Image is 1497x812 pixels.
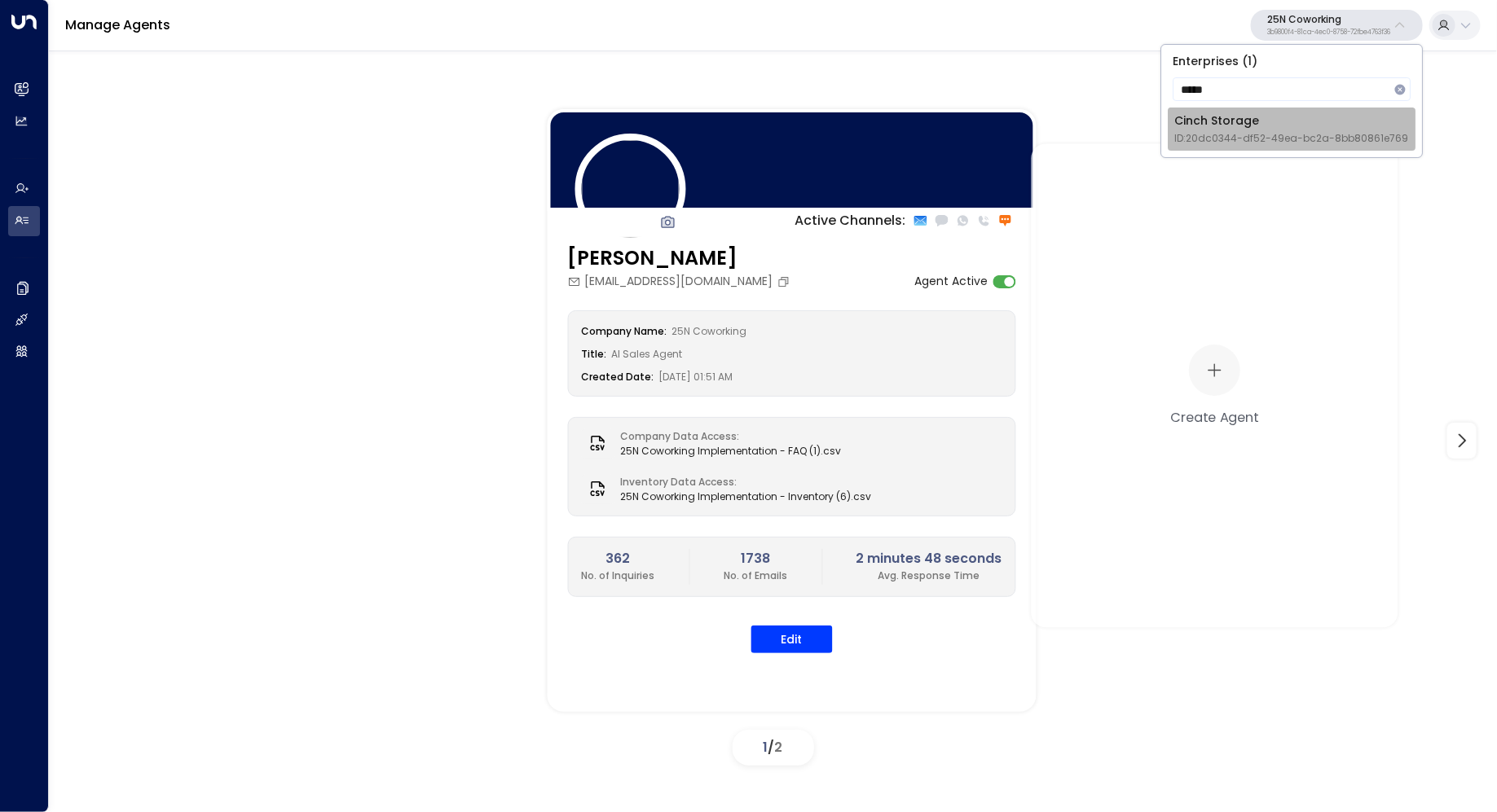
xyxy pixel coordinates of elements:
[582,568,655,583] p: No. of Inquiries
[582,347,607,361] label: Title:
[856,568,1002,583] p: Avg. Response Time
[751,625,833,653] button: Edit
[1171,407,1259,427] div: Create Agent
[915,273,988,290] label: Agent Active
[568,273,795,290] div: [EMAIL_ADDRESS][DOMAIN_NAME]
[724,549,787,568] h2: 1738
[1267,29,1390,36] p: 3b9800f4-81ca-4ec0-8758-72fbe4763f36
[1168,51,1416,71] p: Enterprises ( 1 )
[1174,131,1408,146] span: ID: 20dc0344-df52-49ea-bc2a-8bb80861e769
[1174,112,1408,146] div: Cinch Storage
[724,568,787,583] p: No. of Emails
[575,134,686,244] img: 84_headshot.jpg
[777,275,795,288] button: Copy
[795,211,906,230] p: Active Channels:
[1251,10,1423,41] button: 25N Coworking3b9800f4-81ca-4ec0-8758-72fbe4763f36
[582,549,655,568] h2: 362
[775,738,783,757] span: 2
[733,730,814,766] div: /
[856,549,1002,568] h2: 2 minutes 48 seconds
[582,324,667,338] label: Company Name:
[621,475,864,489] label: Inventory Data Access:
[621,429,834,444] label: Company Data Access:
[582,370,654,384] label: Created Date:
[568,244,795,273] h3: [PERSON_NAME]
[612,347,683,361] span: AI Sales Agent
[65,15,170,34] a: Manage Agents
[621,444,842,459] span: 25N Coworking Implementation - FAQ (1).csv
[764,738,768,757] span: 1
[659,370,733,384] span: [DATE] 01:51 AM
[672,324,747,338] span: 25N Coworking
[1267,15,1390,24] p: 25N Coworking
[621,489,872,504] span: 25N Coworking Implementation - Inventory (6).csv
